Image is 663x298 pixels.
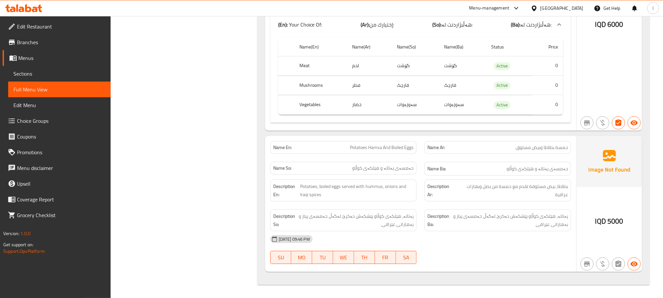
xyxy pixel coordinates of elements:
[17,117,105,125] span: Choice Groups
[3,207,111,223] a: Grocery Checklist
[540,5,583,12] div: [GEOGRAPHIC_DATA]
[17,133,105,140] span: Coupons
[361,20,369,29] b: (Ar):
[347,95,392,115] td: خضار
[3,229,19,238] span: Version:
[8,66,111,82] a: Sections
[273,212,296,228] strong: Description So:
[3,176,111,192] a: Upsell
[612,116,625,129] button: Has choices
[581,116,594,129] button: Not branch specific item
[378,253,393,262] span: FR
[439,56,486,76] td: گۆشت
[3,160,111,176] a: Menu disclaimer
[596,257,609,270] button: Purchased item
[17,180,105,188] span: Upsell
[532,38,563,56] th: Price
[3,129,111,144] a: Coupons
[399,253,414,262] span: SA
[278,21,322,28] p: Your Choice Of:
[294,253,310,262] span: MO
[507,165,568,173] span: حەمسەی پەتاتە و هێلکەی کوڵاو
[3,19,111,34] a: Edit Restaurant
[3,50,111,66] a: Menus
[354,251,375,264] button: TH
[375,251,396,264] button: FR
[607,18,623,31] span: 6000
[352,165,414,172] span: حەمسەی پەتاتە و هێلکەی کوڵاو
[312,251,333,264] button: TU
[347,38,392,56] th: Name(Ar)
[17,23,105,30] span: Edit Restaurant
[8,97,111,113] a: Edit Menu
[270,251,292,264] button: SU
[452,212,568,228] span: پەتاتە، هێلکەی کوڵاو پێشکەش دەکرێ لەگەڵ حەمسەی پیاز و بەهاراتی عێراقی
[357,253,372,262] span: TH
[596,116,609,129] button: Purchased item
[278,20,288,29] b: (En):
[333,251,354,264] button: WE
[628,116,641,129] button: Available
[294,76,347,95] th: Mushrooms
[276,236,313,242] span: [DATE] 09:46 PM
[392,56,439,76] td: گۆشت
[494,62,511,70] span: Active
[3,34,111,50] a: Branches
[347,76,392,95] td: فطر
[8,82,111,97] a: Full Menu View
[369,20,394,29] span: إختيارك من:
[270,14,571,35] div: (En): Your Choice Of:(Ar):إختيارك من:(So):هەڵبژاردنت لە:(Ba):هەڵبژاردنت لە:
[392,95,439,115] td: سەوزەوات
[273,253,289,262] span: SU
[3,192,111,207] a: Coverage Report
[532,56,563,76] td: 0
[347,56,392,76] td: لحم
[511,20,520,29] b: (Ba):
[427,144,445,151] strong: Name Ar:
[612,257,625,270] button: Not has choices
[595,18,606,31] span: IQD
[350,144,414,151] span: Potatoes Hamsa And Boiled Eggs
[17,164,105,172] span: Menu disclaimer
[273,144,292,151] strong: Name En:
[336,253,351,262] span: WE
[439,95,486,115] td: سەوزەوات
[392,76,439,95] td: قارچک
[17,211,105,219] span: Grocery Checklist
[273,165,292,172] strong: Name So:
[294,38,347,56] th: Name(En)
[441,20,473,29] span: هەڵبژاردنت لە:
[17,148,105,156] span: Promotions
[300,182,414,198] span: Potatoes, boiled eggs served with hummus, onions and Iraqi spices
[494,101,511,109] span: Active
[653,5,654,12] span: l
[520,20,551,29] span: هەڵبژاردنت لە:
[396,251,417,264] button: SA
[494,82,511,89] span: Active
[17,196,105,203] span: Coverage Report
[432,20,441,29] b: (So):
[577,136,642,187] img: Ae5nvW7+0k+MAAAAAElFTkSuQmCC
[13,101,105,109] span: Edit Menu
[456,182,568,198] span: بطاطا، بيض مسلوقة تقدم مع حمسة من بصل وبهارات عراقية
[439,38,486,56] th: Name(Ba)
[3,247,45,255] a: Support.OpsPlatform
[18,54,105,62] span: Menus
[294,56,347,76] th: Meat
[595,215,606,228] span: IQD
[297,212,414,228] span: پەتاتە، هێلکەی کوڵاو پێشکەش دەکرێ لەگەڵ حەمسەی پیاز و بەهاراتی عێراقی
[13,70,105,78] span: Sections
[532,76,563,95] td: 0
[581,257,594,270] button: Not branch specific item
[278,38,563,115] table: choices table
[607,215,623,228] span: 5000
[439,76,486,95] td: قارچک
[486,38,532,56] th: Status
[516,144,568,151] span: حمسة بطاطا وبيض مسلوق
[291,251,312,264] button: MO
[17,38,105,46] span: Branches
[3,144,111,160] a: Promotions
[392,38,439,56] th: Name(So)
